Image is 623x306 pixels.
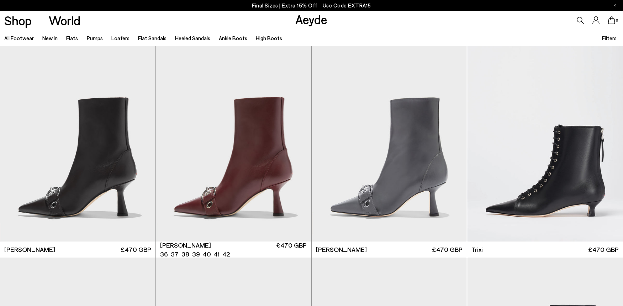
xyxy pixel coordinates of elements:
[160,241,211,250] span: [PERSON_NAME]
[111,35,130,41] a: Loafers
[312,242,467,258] a: [PERSON_NAME] £470 GBP
[608,16,615,24] a: 0
[192,250,200,259] li: 39
[295,12,327,27] a: Aeyde
[87,35,103,41] a: Pumps
[4,245,55,254] span: [PERSON_NAME]
[602,35,617,41] span: Filters
[181,250,189,259] li: 38
[256,35,282,41] a: High Boots
[316,245,367,254] span: [PERSON_NAME]
[588,245,619,254] span: £470 GBP
[175,35,210,41] a: Heeled Sandals
[219,35,247,41] a: Ankle Boots
[222,250,230,259] li: 42
[42,35,58,41] a: New In
[203,250,211,259] li: 40
[252,1,371,10] p: Final Sizes | Extra 15% Off
[156,46,311,242] div: 1 / 6
[171,250,179,259] li: 37
[156,242,311,258] a: [PERSON_NAME] 36 37 38 39 40 41 42 £470 GBP
[432,245,463,254] span: £470 GBP
[4,14,32,27] a: Shop
[214,250,220,259] li: 41
[66,35,78,41] a: Flats
[467,242,623,258] a: Trixi £470 GBP
[4,35,34,41] a: All Footwear
[160,250,168,259] li: 36
[471,245,483,254] span: Trixi
[615,19,619,22] span: 0
[156,46,311,242] img: Halima Eyelet Pointed Boots
[49,14,80,27] a: World
[138,35,167,41] a: Flat Sandals
[467,46,623,242] img: Trixi Lace-Up Boots
[276,241,307,259] span: £470 GBP
[323,2,371,9] span: Navigate to /collections/ss25-final-sizes
[121,245,151,254] span: £470 GBP
[160,250,228,259] ul: variant
[312,46,467,242] img: Halima Eyelet Pointed Boots
[156,46,311,242] a: Next slide Previous slide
